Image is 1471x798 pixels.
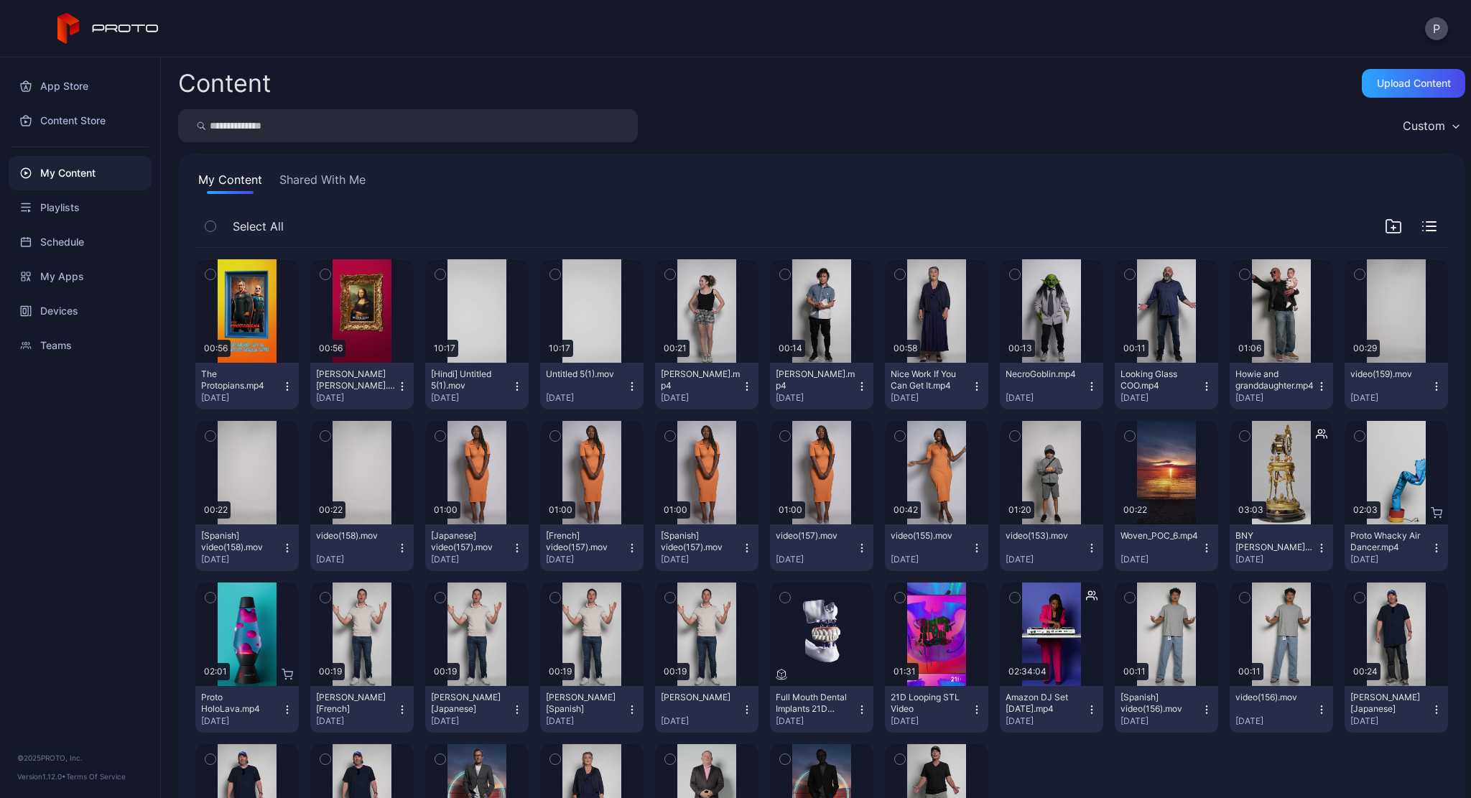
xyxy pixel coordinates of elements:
[776,392,856,404] div: [DATE]
[1350,715,1431,727] div: [DATE]
[17,752,143,764] div: © 2025 PROTO, Inc.
[9,190,152,225] a: Playlists
[770,686,873,733] button: Full Mouth Dental Implants 21D Opaque[DATE]
[891,392,971,404] div: [DATE]
[316,368,395,391] div: Da Vinci's Mona Lisa.mp4
[1235,554,1316,565] div: [DATE]
[201,530,280,553] div: [Spanish] video(158).mov
[1235,392,1316,404] div: [DATE]
[1006,368,1085,380] div: NecroGoblin.mp4
[195,686,299,733] button: Proto HoloLava.mp4[DATE]
[9,103,152,138] a: Content Store
[540,363,644,409] button: Untitled 5(1).mov[DATE]
[17,772,66,781] span: Version 1.12.0 •
[546,692,625,715] div: Oz Pearlman [Spanish]
[425,686,529,733] button: [PERSON_NAME] [Japanese][DATE]
[1115,524,1218,571] button: Woven_POC_6.mp4[DATE]
[1115,686,1218,733] button: [Spanish] video(156).mov[DATE]
[310,686,414,733] button: [PERSON_NAME] [French][DATE]
[1235,530,1314,553] div: BNY Alexander Hamilton Clock
[316,715,396,727] div: [DATE]
[1345,686,1448,733] button: [PERSON_NAME] [Japanese][DATE]
[885,686,988,733] button: 21D Looping STL Video[DATE]
[1345,524,1448,571] button: Proto Whacky Air Dancer.mp4[DATE]
[431,392,511,404] div: [DATE]
[9,156,152,190] a: My Content
[201,715,282,727] div: [DATE]
[1120,692,1199,715] div: [Spanish] video(156).mov
[1230,686,1333,733] button: video(156).mov[DATE]
[1230,524,1333,571] button: BNY [PERSON_NAME] Clock[DATE]
[891,530,970,542] div: video(155).mov
[1006,715,1086,727] div: [DATE]
[776,715,856,727] div: [DATE]
[9,328,152,363] div: Teams
[770,363,873,409] button: [PERSON_NAME].mp4[DATE]
[1006,692,1085,715] div: Amazon DJ Set Aug 4.mp4
[1235,368,1314,391] div: Howie and granddaughter.mp4
[431,554,511,565] div: [DATE]
[540,524,644,571] button: [French] video(157).mov[DATE]
[1403,119,1445,133] div: Custom
[655,363,758,409] button: [PERSON_NAME].mp4[DATE]
[1006,554,1086,565] div: [DATE]
[66,772,126,781] a: Terms Of Service
[316,554,396,565] div: [DATE]
[1000,524,1103,571] button: video(153).mov[DATE]
[1362,69,1465,98] button: Upload Content
[891,554,971,565] div: [DATE]
[1345,363,1448,409] button: video(159).mov[DATE]
[655,524,758,571] button: [Spanish] video(157).mov[DATE]
[431,530,510,553] div: [Japanese] video(157).mov
[1350,392,1431,404] div: [DATE]
[277,171,368,194] button: Shared With Me
[776,530,855,542] div: video(157).mov
[9,294,152,328] a: Devices
[1350,530,1429,553] div: Proto Whacky Air Dancer.mp4
[885,524,988,571] button: video(155).mov[DATE]
[546,715,626,727] div: [DATE]
[1350,554,1431,565] div: [DATE]
[201,692,280,715] div: Proto HoloLava.mp4
[546,392,626,404] div: [DATE]
[655,686,758,733] button: [PERSON_NAME][DATE]
[1115,363,1218,409] button: Looking Glass COO.mp4[DATE]
[431,692,510,715] div: Oz Pearlman [Japanese]
[1000,363,1103,409] button: NecroGoblin.mp4[DATE]
[9,259,152,294] div: My Apps
[431,368,510,391] div: [Hindi] Untitled 5(1).mov
[661,554,741,565] div: [DATE]
[1006,392,1086,404] div: [DATE]
[1120,392,1201,404] div: [DATE]
[9,69,152,103] a: App Store
[776,554,856,565] div: [DATE]
[770,524,873,571] button: video(157).mov[DATE]
[195,524,299,571] button: [Spanish] video(158).mov[DATE]
[316,530,395,542] div: video(158).mov
[195,171,265,194] button: My Content
[546,368,625,380] div: Untitled 5(1).mov
[1425,17,1448,40] button: P
[9,225,152,259] div: Schedule
[1006,530,1085,542] div: video(153).mov
[201,554,282,565] div: [DATE]
[546,530,625,553] div: [French] video(157).mov
[1235,715,1316,727] div: [DATE]
[1120,530,1199,542] div: Woven_POC_6.mp4
[891,368,970,391] div: Nice Work If You Can Get It.mp4
[776,368,855,391] div: Shin Lim.mp4
[425,524,529,571] button: [Japanese] video(157).mov[DATE]
[201,392,282,404] div: [DATE]
[178,71,271,96] div: Content
[1235,692,1314,703] div: video(156).mov
[661,392,741,404] div: [DATE]
[776,692,855,715] div: Full Mouth Dental Implants 21D Opaque
[1120,715,1201,727] div: [DATE]
[1350,368,1429,380] div: video(159).mov
[310,524,414,571] button: video(158).mov[DATE]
